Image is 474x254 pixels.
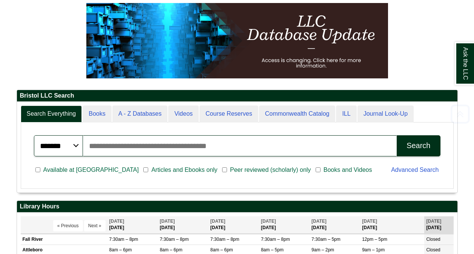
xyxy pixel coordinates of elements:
[168,106,199,122] a: Videos
[21,106,82,122] a: Search Everything
[261,237,290,242] span: 7:30am – 8pm
[112,106,168,122] a: A - Z Databases
[362,247,385,252] span: 9am – 1pm
[17,90,457,102] h2: Bristol LLC Search
[21,234,107,245] td: Fall River
[227,165,314,174] span: Peer reviewed (scholarly) only
[210,247,233,252] span: 8am – 6pm
[86,3,388,78] img: HTML tutorial
[199,106,258,122] a: Course Reserves
[310,216,360,233] th: [DATE]
[107,216,158,233] th: [DATE]
[336,106,356,122] a: ILL
[210,237,239,242] span: 7:30am – 8pm
[261,219,276,224] span: [DATE]
[35,167,40,173] input: Available at [GEOGRAPHIC_DATA]
[160,219,175,224] span: [DATE]
[426,237,440,242] span: Closed
[84,220,106,231] button: Next »
[53,220,83,231] button: « Previous
[360,216,424,233] th: [DATE]
[311,219,327,224] span: [DATE]
[311,247,334,252] span: 9am – 2pm
[158,216,209,233] th: [DATE]
[321,165,375,174] span: Books and Videos
[362,219,377,224] span: [DATE]
[109,219,124,224] span: [DATE]
[362,237,387,242] span: 12pm – 5pm
[259,106,336,122] a: Commonwealth Catalog
[222,167,227,173] input: Peer reviewed (scholarly) only
[83,106,111,122] a: Books
[143,167,148,173] input: Articles and Ebooks only
[357,106,414,122] a: Journal Look-Up
[424,216,453,233] th: [DATE]
[148,165,220,174] span: Articles and Ebooks only
[397,135,440,156] button: Search
[160,247,183,252] span: 8am – 6pm
[210,219,225,224] span: [DATE]
[426,247,440,252] span: Closed
[407,141,430,150] div: Search
[259,216,310,233] th: [DATE]
[261,247,284,252] span: 8am – 5pm
[426,219,441,224] span: [DATE]
[448,109,472,119] a: Back to Top
[209,216,259,233] th: [DATE]
[311,237,341,242] span: 7:30am – 5pm
[109,247,132,252] span: 8am – 6pm
[40,165,142,174] span: Available at [GEOGRAPHIC_DATA]
[316,167,321,173] input: Books and Videos
[109,237,138,242] span: 7:30am – 8pm
[160,237,189,242] span: 7:30am – 8pm
[17,201,457,213] h2: Library Hours
[391,167,439,173] a: Advanced Search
